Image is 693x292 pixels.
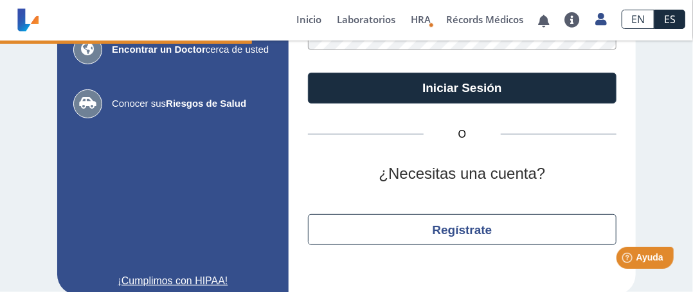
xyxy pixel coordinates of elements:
[73,273,273,289] a: ¡Cumplimos con HIPAA!
[622,10,654,29] a: EN
[166,98,246,109] b: Riesgos de Salud
[308,165,616,183] h2: ¿Necesitas una cuenta?
[654,10,685,29] a: ES
[424,127,501,142] span: O
[112,96,273,111] span: Conocer sus
[112,42,273,57] span: cerca de usted
[112,44,206,55] b: Encontrar un Doctor
[411,13,431,26] span: HRA
[308,73,616,104] button: Iniciar Sesión
[579,242,679,278] iframe: Help widget launcher
[308,214,616,245] button: Regístrate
